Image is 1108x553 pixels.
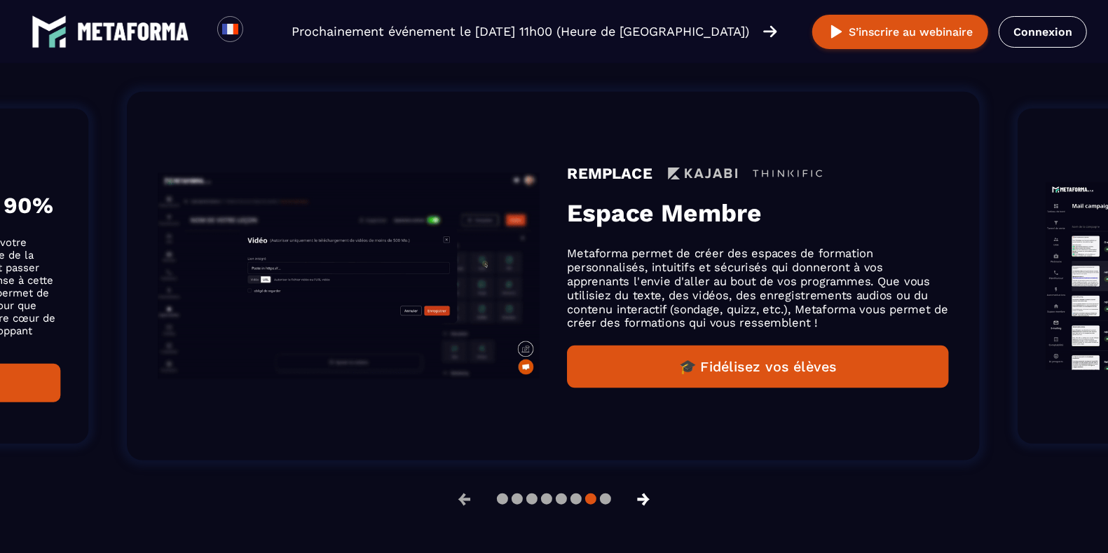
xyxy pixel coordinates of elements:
button: 🎓 Fidélisez vos élèves [567,346,949,388]
img: fr [221,20,239,38]
button: S’inscrire au webinaire [812,15,988,49]
img: logo [32,14,67,49]
img: logo [77,22,189,41]
a: Connexion [999,16,1087,48]
p: Prochainement événement le [DATE] 11h00 (Heure de [GEOGRAPHIC_DATA]) [292,22,749,41]
img: icon [753,168,822,179]
h3: Espace Membre [567,198,949,228]
img: gif [158,173,540,380]
img: arrow-right [763,24,777,39]
input: Search for option [255,23,266,40]
img: icon [668,168,737,179]
div: Search for option [243,16,278,47]
h4: REMPLACE [567,165,652,183]
button: ← [446,482,483,516]
button: → [625,482,662,516]
p: Metaforma permet de créer des espaces de formation personnalisés, intuitifs et sécurisés qui donn... [567,247,949,330]
img: play [828,23,845,41]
